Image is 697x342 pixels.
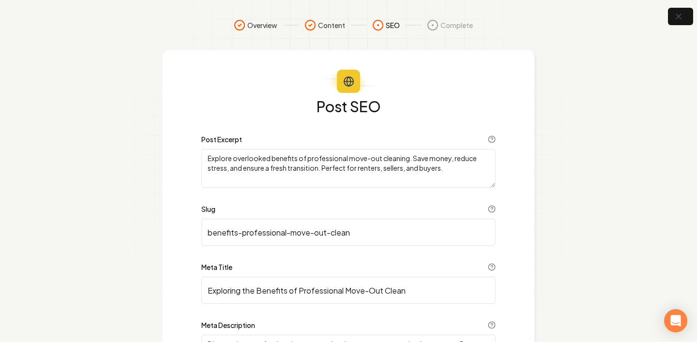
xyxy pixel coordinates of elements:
[664,309,687,332] div: Open Intercom Messenger
[318,20,345,30] span: Content
[440,20,473,30] span: Complete
[201,149,496,188] textarea: Explore overlooked benefits of professional move-out cleaning. Save money, reduce stress, and ens...
[386,20,400,30] span: SEO
[201,206,215,212] label: Slug
[247,20,277,30] span: Overview
[201,136,242,143] label: Post Excerpt
[201,322,255,328] label: Meta Description
[201,99,496,114] h1: Post SEO
[201,264,232,270] label: Meta Title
